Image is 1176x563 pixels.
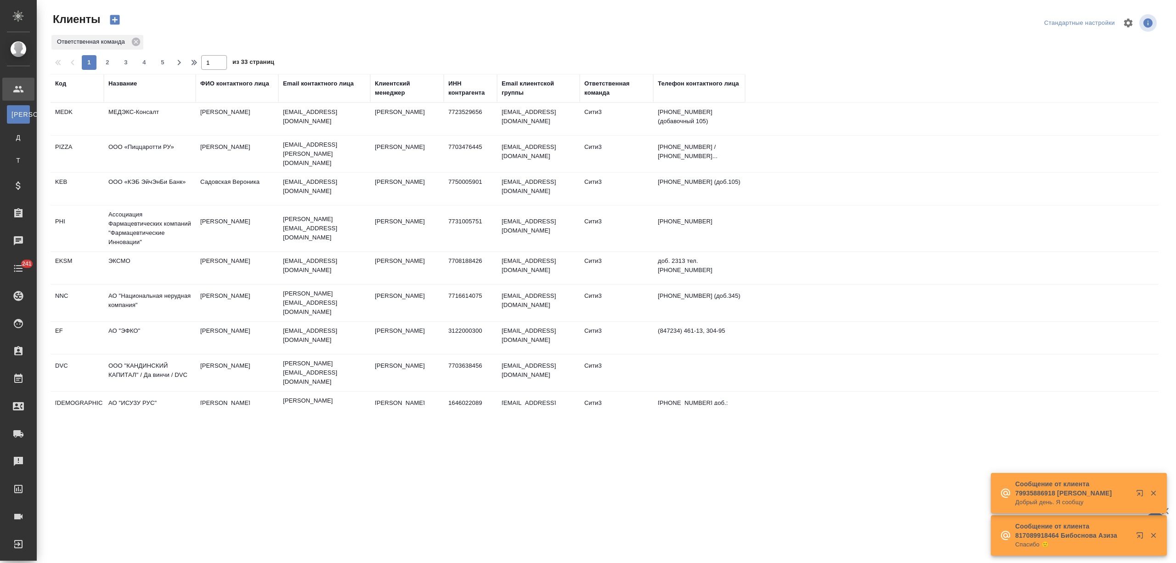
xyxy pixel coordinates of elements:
td: [PERSON_NAME] [370,394,444,426]
td: Сити3 [580,394,653,426]
div: Название [108,79,137,88]
p: Сообщение от клиента 79935886918 [PERSON_NAME] [1015,479,1130,498]
p: [PHONE_NUMBER] (добавочный 105) [658,108,741,126]
p: [PHONE_NUMBER] / [PHONE_NUMBER]... [658,142,741,161]
td: [EMAIL_ADDRESS][DOMAIN_NAME] [497,357,580,389]
p: доб. 2313 тел. [PHONE_NUMBER] [658,256,741,275]
td: [PERSON_NAME] [196,394,278,426]
button: 4 [137,55,152,70]
p: [PERSON_NAME][EMAIL_ADDRESS][DOMAIN_NAME] [283,215,366,242]
td: Сити3 [580,287,653,319]
td: ООО "КАНДИНСКИЙ КАПИТАЛ" / Да винчи / DVC [104,357,196,389]
a: Т [7,151,30,170]
td: [EMAIL_ADDRESS][DOMAIN_NAME] [497,287,580,319]
p: Сообщение от клиента 817089918464 Бибоснова Азиза [1015,522,1130,540]
td: Сити3 [580,322,653,354]
p: [PHONE_NUMBER] (доб.345) [658,291,741,301]
td: Сити3 [580,173,653,205]
td: [PERSON_NAME] [196,212,278,245]
span: 2 [100,58,115,67]
td: [PERSON_NAME] [196,103,278,135]
td: 7708188426 [444,252,497,284]
td: 7731005751 [444,212,497,245]
p: [EMAIL_ADDRESS][DOMAIN_NAME] [283,256,366,275]
button: Закрыть [1144,531,1163,540]
div: Email клиентской группы [502,79,575,97]
span: из 33 страниц [232,57,274,70]
p: [PHONE_NUMBER] [658,217,741,226]
td: Сити3 [580,357,653,389]
p: Добрый день. Я сообщу [1015,498,1130,507]
button: 2 [100,55,115,70]
td: EF [51,322,104,354]
td: [EMAIL_ADDRESS][DOMAIN_NAME] [497,103,580,135]
td: EKSM [51,252,104,284]
td: [DEMOGRAPHIC_DATA] [51,394,104,426]
td: [EMAIL_ADDRESS][DOMAIN_NAME] [497,394,580,426]
p: [PERSON_NAME][EMAIL_ADDRESS][DOMAIN_NAME] [283,359,366,387]
div: Код [55,79,66,88]
p: (847234) 461-13, 304-95 [658,326,741,336]
td: 7723529656 [444,103,497,135]
td: [PERSON_NAME] [196,252,278,284]
p: [EMAIL_ADDRESS][DOMAIN_NAME] [283,108,366,126]
td: [EMAIL_ADDRESS][DOMAIN_NAME] [497,322,580,354]
td: [EMAIL_ADDRESS][DOMAIN_NAME] [497,212,580,245]
td: 1646022089 [444,394,497,426]
td: [PERSON_NAME] [370,103,444,135]
p: [EMAIL_ADDRESS][DOMAIN_NAME] [283,177,366,196]
td: KEB [51,173,104,205]
td: 7703638456 [444,357,497,389]
button: Открыть в новой вкладке [1131,484,1153,506]
td: [PERSON_NAME] [196,138,278,170]
td: PIZZA [51,138,104,170]
span: 5 [155,58,170,67]
td: [PERSON_NAME] [370,252,444,284]
td: ООО «Пиццаротти РУ» [104,138,196,170]
div: Клиентский менеджер [375,79,439,97]
div: Ответственная команда [51,35,143,50]
td: [EMAIL_ADDRESS][DOMAIN_NAME] [497,252,580,284]
td: АО "ИСУЗУ РУС" [104,394,196,426]
td: Ассоциация Фармацевтических компаний "Фармацевтические Инновации" [104,205,196,251]
span: 241 [17,259,37,268]
a: [PERSON_NAME] [7,105,30,124]
button: 5 [155,55,170,70]
a: Д [7,128,30,147]
p: [EMAIL_ADDRESS][DOMAIN_NAME] [283,326,366,345]
td: [PERSON_NAME] [370,322,444,354]
td: АО "Национальная нерудная компания" [104,287,196,319]
td: [EMAIL_ADDRESS][DOMAIN_NAME] [497,138,580,170]
td: АО "ЭФКО" [104,322,196,354]
td: МЕДЭКС-Консалт [104,103,196,135]
td: 7716614075 [444,287,497,319]
td: [EMAIL_ADDRESS][DOMAIN_NAME] [497,173,580,205]
td: 7703476445 [444,138,497,170]
td: [PERSON_NAME] [196,357,278,389]
span: Посмотреть информацию [1139,14,1159,32]
td: 3122000300 [444,322,497,354]
td: 7750005901 [444,173,497,205]
span: Т [11,156,25,165]
td: [PERSON_NAME] [370,357,444,389]
td: [PERSON_NAME] [370,173,444,205]
span: [PERSON_NAME] [11,110,25,119]
span: 3 [119,58,133,67]
span: 4 [137,58,152,67]
td: Садовская Вероника [196,173,278,205]
div: Email контактного лица [283,79,354,88]
button: Закрыть [1144,489,1163,497]
p: Спасибо 🙂 [1015,540,1130,549]
div: Ответственная команда [584,79,649,97]
td: [PERSON_NAME] [196,322,278,354]
a: 241 [2,257,34,280]
p: [EMAIL_ADDRESS][PERSON_NAME][DOMAIN_NAME] [283,140,366,168]
td: [PERSON_NAME] [370,212,444,245]
td: NNC [51,287,104,319]
td: DVC [51,357,104,389]
td: [PERSON_NAME] [370,287,444,319]
p: [PERSON_NAME][EMAIL_ADDRESS][DOMAIN_NAME] [283,396,366,424]
p: [PERSON_NAME][EMAIL_ADDRESS][DOMAIN_NAME] [283,289,366,317]
button: Создать [104,12,126,28]
td: Сити3 [580,252,653,284]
